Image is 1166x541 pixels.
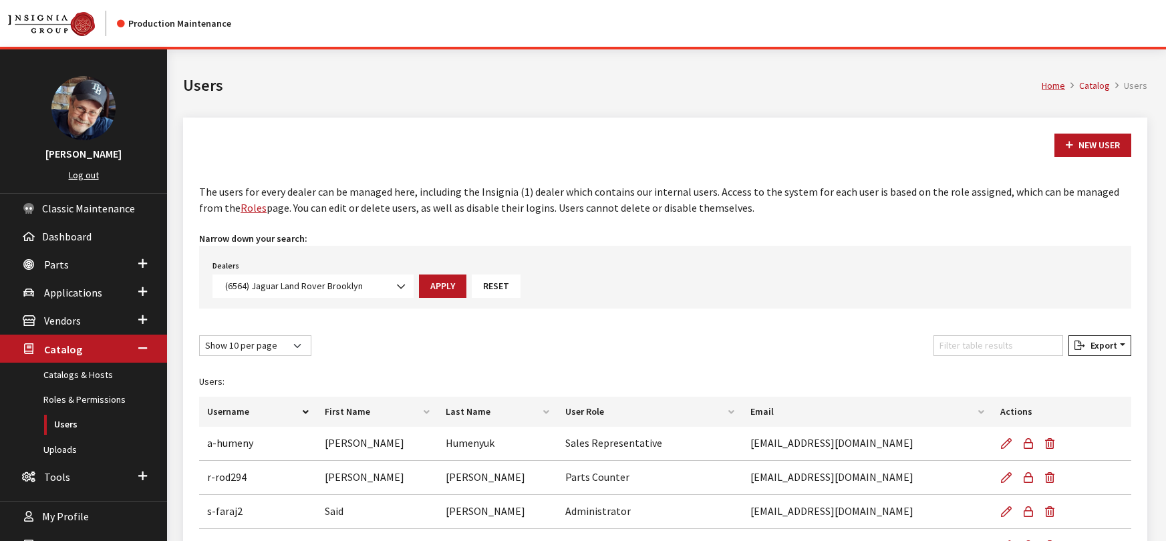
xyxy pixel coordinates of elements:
div: Production Maintenance [117,17,231,31]
td: [PERSON_NAME] [438,461,557,495]
span: (6564) Jaguar Land Rover Brooklyn [221,279,405,293]
th: Username: activate to sort column descending [199,397,317,427]
td: Said [317,495,438,529]
a: Edit User [1000,427,1018,460]
span: (6564) Jaguar Land Rover Brooklyn [212,275,414,298]
td: [PERSON_NAME] [438,495,557,529]
a: New User [1054,134,1131,157]
td: Administrator [557,495,742,529]
input: Filter table results [933,335,1063,356]
h3: [PERSON_NAME] [13,146,154,162]
span: My Profile [42,510,89,523]
td: [EMAIL_ADDRESS][DOMAIN_NAME] [742,461,993,495]
td: [PERSON_NAME] [317,461,438,495]
td: a-humeny [199,427,317,461]
th: Actions [992,397,1131,427]
span: Parts [44,258,69,271]
span: Catalog [44,343,82,356]
span: Applications [44,286,102,299]
th: Email: activate to sort column ascending [742,397,993,427]
a: Edit User [1000,461,1018,494]
td: [EMAIL_ADDRESS][DOMAIN_NAME] [742,495,993,529]
a: Home [1042,79,1065,92]
button: Disable User [1018,427,1039,460]
span: Vendors [44,315,81,328]
img: Ray Goodwin [51,76,116,140]
th: User Role: activate to sort column ascending [557,397,742,427]
td: r-rod294 [199,461,317,495]
button: Delete User [1039,427,1066,460]
h4: Narrow down your search: [199,232,1131,246]
p: The users for every dealer can be managed here, including the Insignia (1) dealer which contains ... [199,184,1131,216]
h1: Users [183,73,1042,98]
li: Users [1110,79,1147,93]
button: Export [1068,335,1131,356]
span: Classic Maintenance [42,202,135,215]
a: Insignia Group logo [8,11,117,36]
button: Apply [419,275,466,298]
td: Parts Counter [557,461,742,495]
td: [PERSON_NAME] [317,427,438,461]
caption: Users: [199,367,1131,397]
a: Roles [241,201,267,214]
td: [EMAIL_ADDRESS][DOMAIN_NAME] [742,427,993,461]
li: Catalog [1065,79,1110,93]
td: Sales Representative [557,427,742,461]
label: Dealers [212,260,239,272]
a: Log out [69,169,99,181]
td: s-faraj2 [199,495,317,529]
a: Edit User [1000,495,1018,528]
span: Tools [44,470,70,484]
button: Disable User [1018,495,1039,528]
span: Export [1085,339,1117,351]
img: Catalog Maintenance [8,12,95,36]
button: Delete User [1039,495,1066,528]
th: Last Name: activate to sort column ascending [438,397,557,427]
button: Disable User [1018,461,1039,494]
span: Dashboard [42,230,92,243]
td: Humenyuk [438,427,557,461]
th: First Name: activate to sort column ascending [317,397,438,427]
button: Delete User [1039,461,1066,494]
button: Reset [472,275,521,298]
